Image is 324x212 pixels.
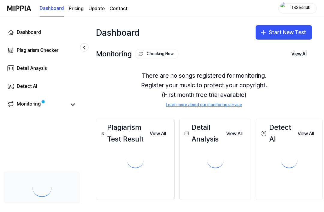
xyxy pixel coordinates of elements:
div: Dashboard [96,23,139,42]
div: f83e4ddb [289,5,313,11]
button: View All [293,128,319,140]
a: Plagiarism Checker [4,43,80,58]
div: Detect AI [17,83,37,90]
div: Plagiarism Test Result [100,122,145,145]
a: Contact [109,5,127,12]
div: There are no songs registered for monitoring. Register your music to protect your copyright. (Fir... [96,64,312,115]
button: Start New Test [256,25,312,40]
a: Detail Anaysis [4,61,80,76]
a: Dashboard [4,25,80,40]
div: Detect AI [260,122,293,145]
div: Plagiarism Checker [17,47,58,54]
button: View All [145,128,171,140]
button: View All [286,48,312,60]
button: profilef83e4ddb [278,3,317,13]
a: Pricing [69,5,84,12]
a: Learn more about our monitoring service [166,102,242,108]
a: Dashboard [40,0,64,17]
button: View All [221,128,247,140]
div: Monitoring [96,48,178,60]
a: View All [293,127,319,140]
div: Dashboard [17,29,41,36]
button: Checking Now [135,49,178,59]
a: View All [145,127,171,140]
a: Update [88,5,105,12]
a: Detect AI [4,79,80,94]
div: Monitoring [17,100,41,109]
a: View All [221,127,247,140]
div: Detail Anaysis [17,65,47,72]
div: Detail Analysis [183,122,221,145]
img: profile [280,2,288,14]
a: Monitoring [7,100,67,109]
